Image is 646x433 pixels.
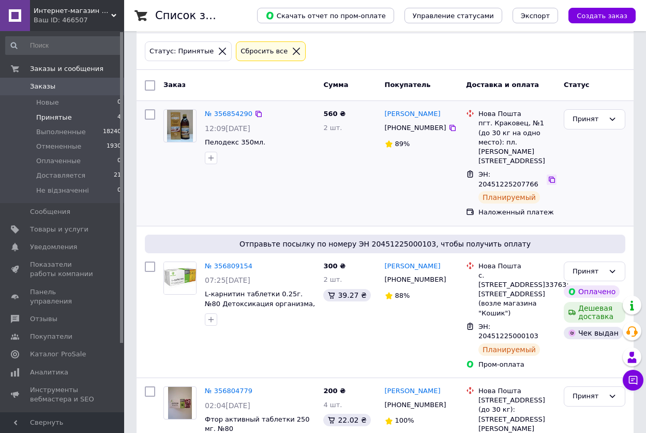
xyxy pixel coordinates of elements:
span: Выполненные [36,127,86,137]
div: Нова Пошта [478,386,555,396]
a: Фото товару [163,386,197,420]
span: Уведомления [30,242,77,252]
div: Принят [573,391,604,402]
span: Товары и услуги [30,225,88,234]
span: 2 шт. [323,124,342,132]
a: Фото товару [163,262,197,295]
span: Покупатель [385,81,431,89]
span: 0 [117,98,121,107]
input: Поиск [5,36,122,55]
button: Экспорт [513,8,558,23]
a: Фтор активный таблетки 250 мг. №80 [205,415,310,433]
span: 2 шт. [323,276,342,283]
span: Показатели работы компании [30,260,96,279]
span: 88% [395,292,410,299]
div: Нова Пошта [478,109,555,119]
span: 100% [395,416,414,424]
span: Доставка и оплата [466,81,539,89]
span: 200 ₴ [323,387,345,395]
a: № 356809154 [205,262,252,270]
img: Фото товару [164,262,196,294]
span: 12:09[DATE] [205,124,250,133]
div: Пром-оплата [478,360,555,369]
span: 560 ₴ [323,110,345,118]
span: Отправьте посылку по номеру ЭН 20451225000103, чтобы получить оплату [149,239,621,249]
a: [PERSON_NAME] [385,386,441,396]
div: Сбросить все [238,46,290,57]
div: Оплачено [564,285,620,298]
span: Доставляется [36,171,85,180]
span: 4 [117,113,121,122]
span: 07:25[DATE] [205,276,250,284]
div: 22.02 ₴ [323,414,370,426]
div: пгт. Краковец, №1 (до 30 кг на одно место): пл. [PERSON_NAME][STREET_ADDRESS] [478,119,555,166]
div: Дешевая доставка [564,302,625,323]
span: Создать заказ [577,12,627,20]
img: Фото товару [167,110,193,142]
div: Планируемый [478,191,540,204]
span: 89% [395,140,410,148]
span: [PHONE_NUMBER] [385,276,446,283]
a: L-карнитин таблетки 0.25г. №80 Детоксикация организма, очищение, омоложение. [205,290,315,317]
span: Панель управления [30,287,96,306]
div: Наложенный платеж [478,208,555,217]
img: Фото товару [168,387,192,419]
span: Каталог ProSale [30,350,86,359]
span: Не відзначенні [36,186,89,195]
span: Экспорт [521,12,550,20]
div: Нова Пошта [478,262,555,271]
span: 02:04[DATE] [205,401,250,410]
div: с. [STREET_ADDRESS]33763: [STREET_ADDRESS] (возле магазина "Кошик") [478,271,555,318]
span: Оплаченные [36,156,81,166]
span: 300 ₴ [323,262,345,270]
a: Пелодекс 350мл. [205,138,265,146]
span: Заказы [30,82,55,91]
button: Скачать отчет по пром-оплате [257,8,394,23]
a: Фото товару [163,109,197,142]
span: [PHONE_NUMBER] [385,124,446,132]
button: Создать заказ [568,8,636,23]
span: 0 [117,156,121,166]
span: Аналитика [30,368,68,377]
span: 1930 [107,142,121,151]
span: Скачать отчет по пром-оплате [265,11,386,20]
span: 0 [117,186,121,195]
div: Принят [573,266,604,277]
div: Принят [573,114,604,125]
span: Заказ [163,81,186,89]
span: Сообщения [30,207,70,216]
a: Создать заказ [558,11,636,19]
button: Чат с покупателем [623,370,643,391]
span: ЭН: 20451225000103 [478,323,538,340]
span: Управление статусами [413,12,494,20]
div: 39.27 ₴ [323,289,370,301]
span: Интернет-магазин "Домашняя аптечка" [34,6,111,16]
span: Сумма [323,81,348,89]
button: Управление статусами [404,8,502,23]
div: Чек выдан [564,327,623,339]
span: 18240 [103,127,121,137]
a: [PERSON_NAME] [385,109,441,119]
span: ЭН: 20451225207766 [478,170,538,188]
span: Инструменты вебмастера и SEO [30,385,96,404]
span: Статус [564,81,590,89]
a: № 356854290 [205,110,252,118]
span: Отмененные [36,142,81,151]
span: [PHONE_NUMBER] [385,401,446,409]
span: Покупатели [30,332,72,341]
div: Статус: Принятые [147,46,216,57]
span: Новые [36,98,59,107]
span: Принятые [36,113,72,122]
span: 21 [114,171,121,180]
div: Планируемый [478,343,540,356]
div: Ваш ID: 466507 [34,16,124,25]
h1: Список заказов [155,9,244,22]
span: Заказы и сообщения [30,64,103,74]
span: Отзывы [30,314,57,324]
span: 4 шт. [323,401,342,409]
a: [PERSON_NAME] [385,262,441,271]
a: № 356804779 [205,387,252,395]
